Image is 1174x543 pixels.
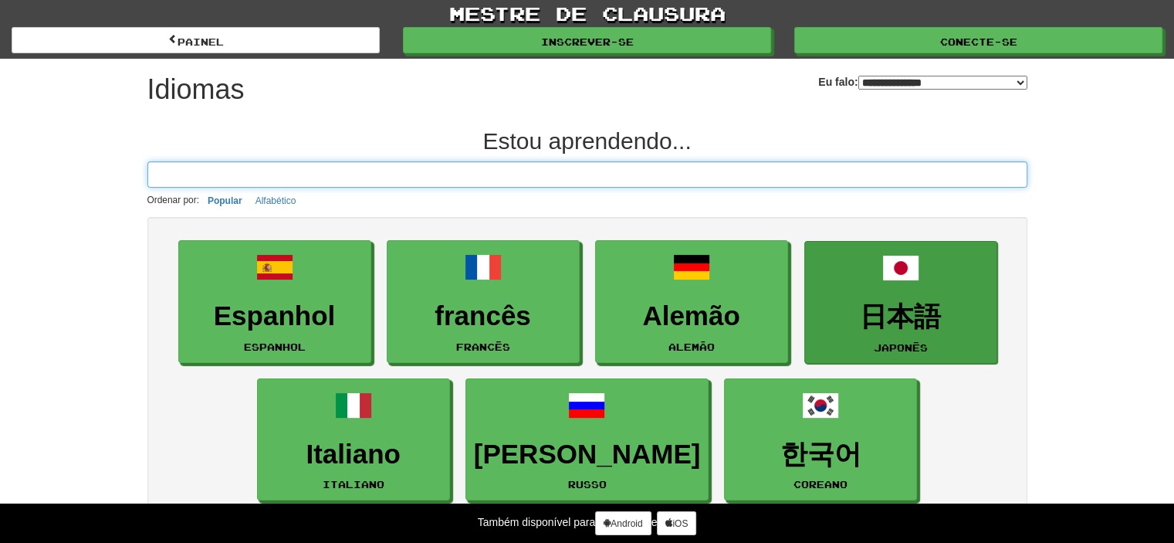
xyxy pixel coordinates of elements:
[794,27,1162,53] a: Conecte-se
[208,195,242,206] font: Popular
[482,128,691,154] font: Estou aprendendo...
[793,479,848,490] font: coreano
[818,76,858,88] font: Eu falo:
[465,378,709,501] a: [PERSON_NAME]russo
[244,341,306,352] font: Espanhol
[387,240,580,363] a: francêsFrancês
[12,27,380,53] a: painel
[780,439,861,469] font: 한국어
[657,511,696,535] a: iOS
[251,192,301,209] button: Alfabético
[642,300,739,331] font: Alemão
[255,195,296,206] font: Alfabético
[403,27,771,53] a: Inscrever-se
[858,76,1027,90] select: Eu falo:
[611,518,642,529] font: Android
[203,192,247,209] button: Popular
[672,518,688,529] font: iOS
[668,341,715,352] font: Alemão
[449,2,726,25] font: mestre de clausura
[541,36,634,47] font: Inscrever-se
[435,300,531,331] font: francês
[567,479,606,490] font: russo
[214,300,336,331] font: Espanhol
[147,195,199,205] font: Ordenar por:
[874,342,928,353] font: japonês
[257,378,450,501] a: Italianoitaliano
[478,516,596,528] font: Também disponível para
[595,240,788,363] a: AlemãoAlemão
[724,378,917,501] a: 한국어coreano
[804,241,997,364] a: 日本語japonês
[860,301,941,331] font: 日本語
[456,341,510,352] font: Francês
[178,36,224,47] font: painel
[651,516,658,528] font: e
[323,479,384,490] font: italiano
[595,511,651,535] a: Android
[940,36,1017,47] font: Conecte-se
[474,439,701,469] font: [PERSON_NAME]
[178,240,371,363] a: EspanholEspanhol
[306,439,401,469] font: Italiano
[147,73,245,105] font: Idiomas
